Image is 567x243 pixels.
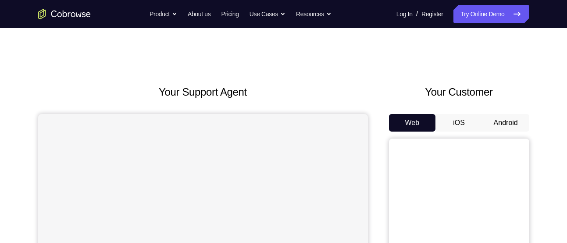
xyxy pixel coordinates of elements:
a: Go to the home page [38,9,91,19]
button: Android [482,114,529,132]
button: Product [150,5,177,23]
button: Use Cases [250,5,285,23]
button: iOS [435,114,482,132]
button: Resources [296,5,332,23]
h2: Your Support Agent [38,84,368,100]
a: Log In [396,5,413,23]
a: Try Online Demo [453,5,529,23]
a: Pricing [221,5,239,23]
a: About us [188,5,210,23]
a: Register [421,5,443,23]
h2: Your Customer [389,84,529,100]
span: / [416,9,418,19]
button: Web [389,114,436,132]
